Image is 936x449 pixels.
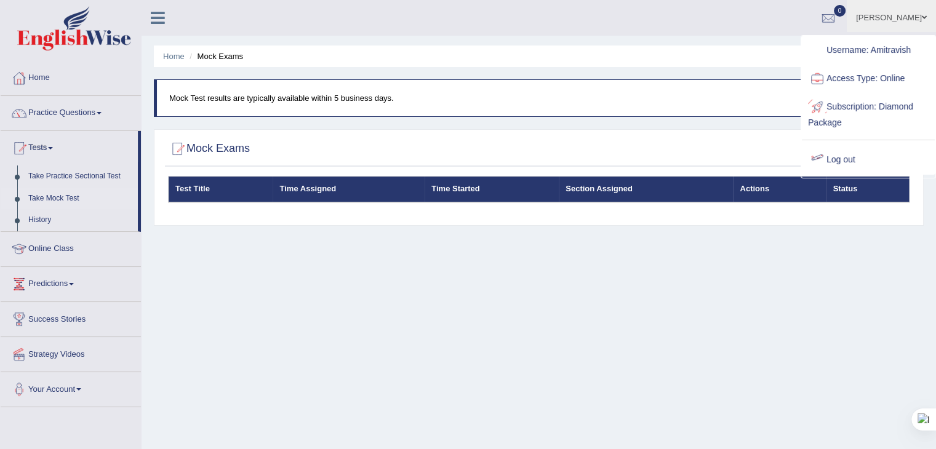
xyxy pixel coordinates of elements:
a: Practice Questions [1,96,141,127]
a: Your Account [1,372,141,403]
li: Mock Exams [186,50,243,62]
a: Take Practice Sectional Test [23,165,138,188]
a: Take Mock Test [23,188,138,210]
th: Actions [733,177,826,202]
a: Success Stories [1,302,141,333]
span: 0 [834,5,846,17]
a: Tests [1,131,138,162]
a: Strategy Videos [1,337,141,368]
th: Test Title [169,177,273,202]
th: Time Started [425,177,559,202]
th: Status [826,177,909,202]
th: Time Assigned [273,177,425,202]
a: Username: Amitravish [802,36,935,65]
a: History [23,209,138,231]
h2: Mock Exams [168,140,250,158]
a: Home [1,61,141,92]
a: Access Type: Online [802,65,935,93]
a: Log out [802,146,935,174]
a: Predictions [1,267,141,298]
a: Subscription: Diamond Package [802,93,935,134]
a: Home [163,52,185,61]
p: Mock Test results are typically available within 5 business days. [169,92,911,104]
th: Section Assigned [559,177,733,202]
a: Online Class [1,232,141,263]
